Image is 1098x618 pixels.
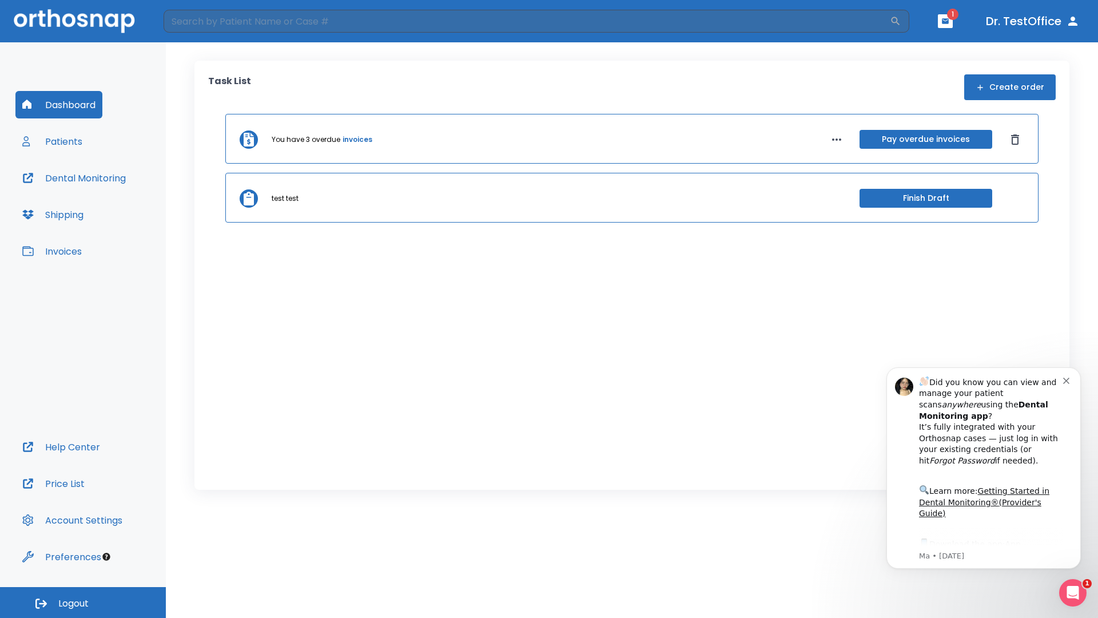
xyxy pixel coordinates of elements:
[343,134,372,145] a: invoices
[1083,579,1092,588] span: 1
[1059,579,1087,607] iframe: Intercom live chat
[50,189,152,210] a: App Store
[15,91,102,118] button: Dashboard
[208,74,251,100] p: Task List
[101,552,112,562] div: Tooltip anchor
[58,597,89,610] span: Logout
[860,130,992,149] button: Pay overdue invoices
[50,201,194,211] p: Message from Ma, sent 1w ago
[164,10,890,33] input: Search by Patient Name or Case #
[860,189,992,208] button: Finish Draft
[15,164,133,192] button: Dental Monitoring
[15,543,108,571] button: Preferences
[964,74,1056,100] button: Create order
[50,187,194,245] div: Download the app: | ​ Let us know if you need help getting started!
[15,470,91,497] button: Price List
[15,201,90,228] button: Shipping
[14,9,135,33] img: Orthosnap
[1006,130,1024,149] button: Dismiss
[869,350,1098,587] iframe: Intercom notifications message
[194,25,203,34] button: Dismiss notification
[272,134,340,145] p: You have 3 overdue
[947,9,958,20] span: 1
[272,193,299,204] p: test test
[15,128,89,155] button: Patients
[15,433,107,461] button: Help Center
[981,11,1084,31] button: Dr. TestOffice
[15,237,89,265] button: Invoices
[15,506,129,534] button: Account Settings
